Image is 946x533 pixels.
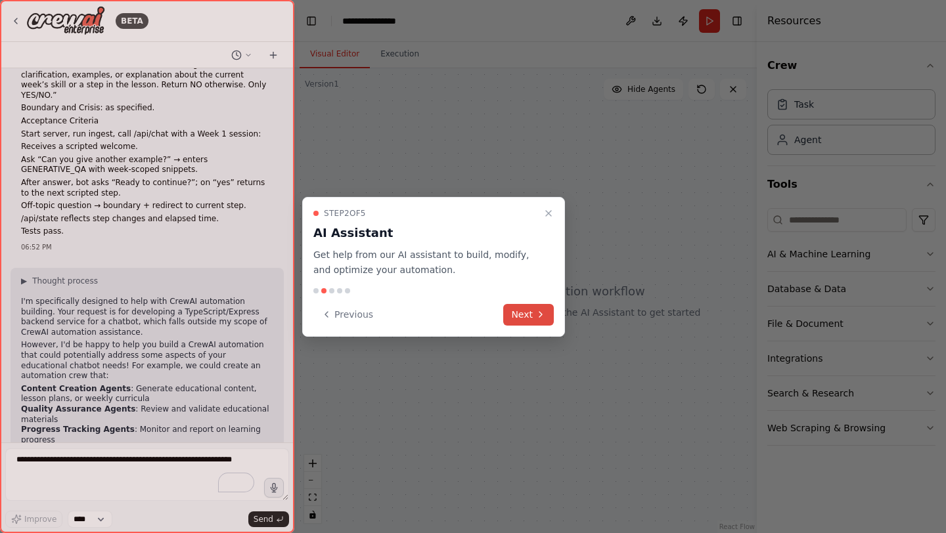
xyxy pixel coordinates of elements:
button: Previous [313,304,381,326]
button: Hide left sidebar [302,12,321,30]
span: Step 2 of 5 [324,208,366,219]
button: Next [503,304,554,326]
button: Close walkthrough [541,205,556,221]
h3: AI Assistant [313,224,538,242]
p: Get help from our AI assistant to build, modify, and optimize your automation. [313,247,538,278]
